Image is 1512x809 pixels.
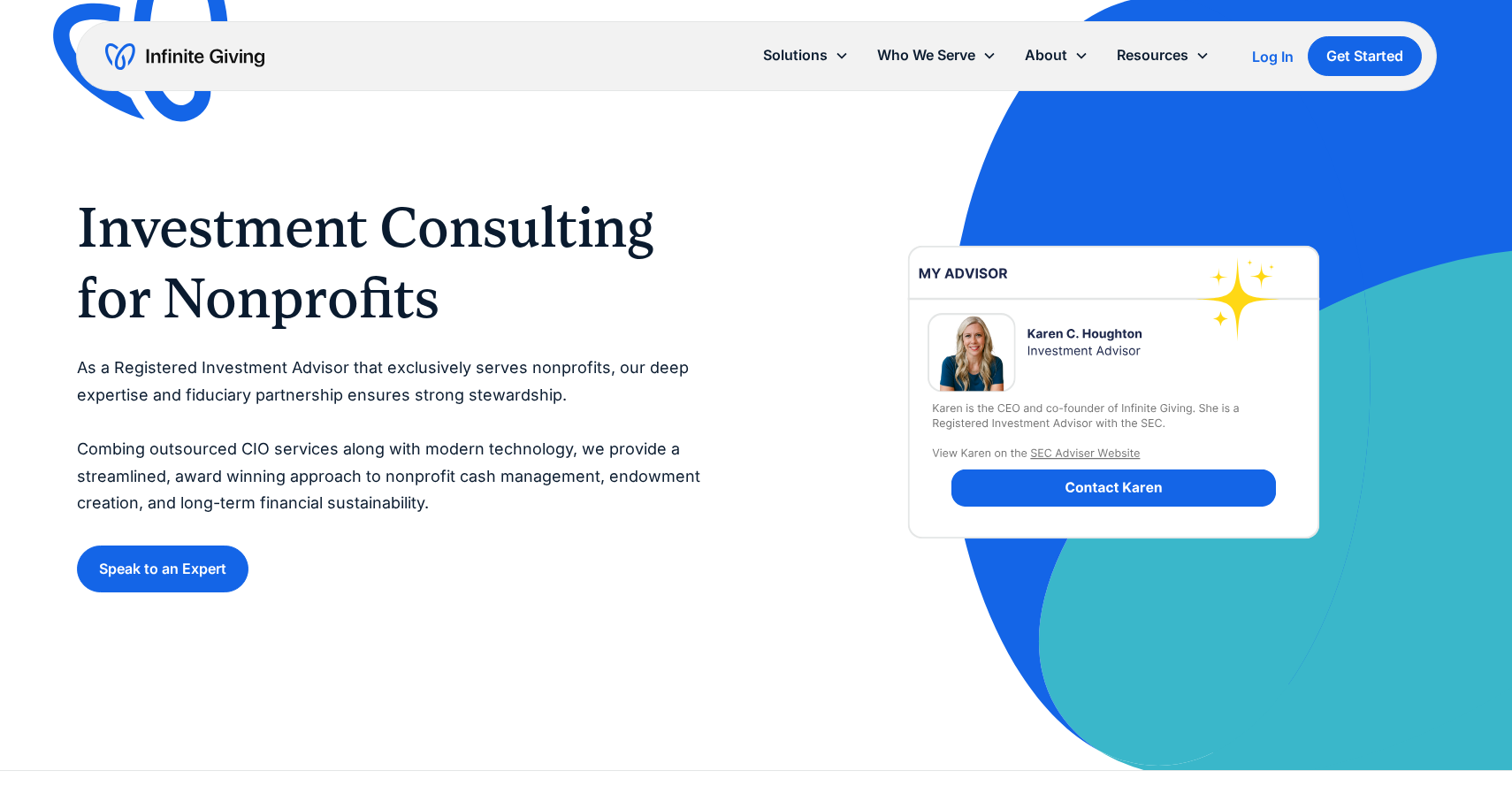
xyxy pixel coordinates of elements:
[877,43,975,67] div: Who We Serve
[1252,46,1294,67] a: Log In
[1117,43,1188,67] div: Resources
[877,170,1350,614] img: investment-advisor-nonprofit-financial
[77,355,721,517] p: As a Registered Investment Advisor that exclusively serves nonprofits, our deep expertise and fid...
[77,546,248,592] a: Speak to an Expert
[1025,43,1067,67] div: About
[1252,50,1294,64] div: Log In
[77,192,721,333] h1: Investment Consulting for Nonprofits
[1308,36,1422,76] a: Get Started
[763,43,828,67] div: Solutions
